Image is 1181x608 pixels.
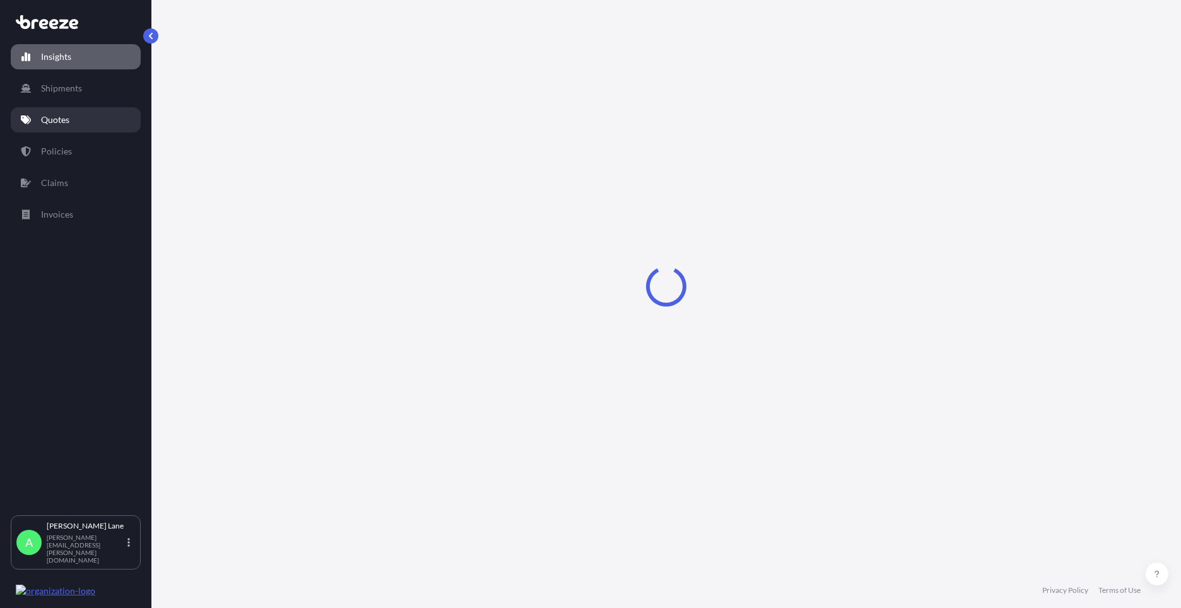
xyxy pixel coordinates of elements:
[41,208,73,221] p: Invoices
[41,177,68,189] p: Claims
[41,114,69,126] p: Quotes
[1042,585,1088,595] a: Privacy Policy
[11,76,141,101] a: Shipments
[47,521,125,531] p: [PERSON_NAME] Lane
[41,145,72,158] p: Policies
[16,585,95,597] img: organization-logo
[11,170,141,196] a: Claims
[11,107,141,132] a: Quotes
[41,82,82,95] p: Shipments
[41,50,71,63] p: Insights
[11,44,141,69] a: Insights
[25,536,33,549] span: A
[11,202,141,227] a: Invoices
[47,534,125,564] p: [PERSON_NAME][EMAIL_ADDRESS][PERSON_NAME][DOMAIN_NAME]
[1098,585,1141,595] a: Terms of Use
[11,139,141,164] a: Policies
